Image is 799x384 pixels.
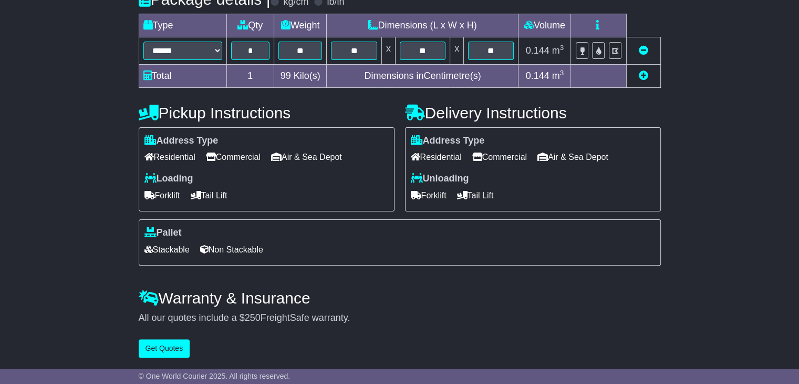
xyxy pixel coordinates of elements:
[139,104,395,122] h4: Pickup Instructions
[144,149,195,165] span: Residential
[139,289,661,307] h4: Warranty & Insurance
[457,187,494,204] span: Tail Lift
[552,70,564,81] span: m
[144,173,193,185] label: Loading
[405,104,661,122] h4: Delivery Instructions
[639,70,648,81] a: Add new item
[271,149,342,165] span: Air & Sea Depot
[472,149,527,165] span: Commercial
[639,45,648,56] a: Remove this item
[281,70,291,81] span: 99
[552,45,564,56] span: m
[144,187,180,204] span: Forklift
[144,227,182,239] label: Pallet
[411,135,485,147] label: Address Type
[537,149,608,165] span: Air & Sea Depot
[327,14,518,37] td: Dimensions (L x W x H)
[191,187,227,204] span: Tail Lift
[206,149,261,165] span: Commercial
[226,64,274,87] td: 1
[200,241,263,258] span: Non Stackable
[560,69,564,77] sup: 3
[526,70,549,81] span: 0.144
[526,45,549,56] span: 0.144
[411,149,462,165] span: Residential
[144,241,190,258] span: Stackable
[144,135,219,147] label: Address Type
[139,339,190,358] button: Get Quotes
[411,173,469,185] label: Unloading
[274,14,327,37] td: Weight
[450,37,464,64] td: x
[139,64,226,87] td: Total
[411,187,447,204] span: Forklift
[139,312,661,324] div: All our quotes include a $ FreightSafe warranty.
[274,64,327,87] td: Kilo(s)
[518,14,571,37] td: Volume
[381,37,395,64] td: x
[139,14,226,37] td: Type
[327,64,518,87] td: Dimensions in Centimetre(s)
[226,14,274,37] td: Qty
[245,312,261,323] span: 250
[560,44,564,52] sup: 3
[139,372,290,380] span: © One World Courier 2025. All rights reserved.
